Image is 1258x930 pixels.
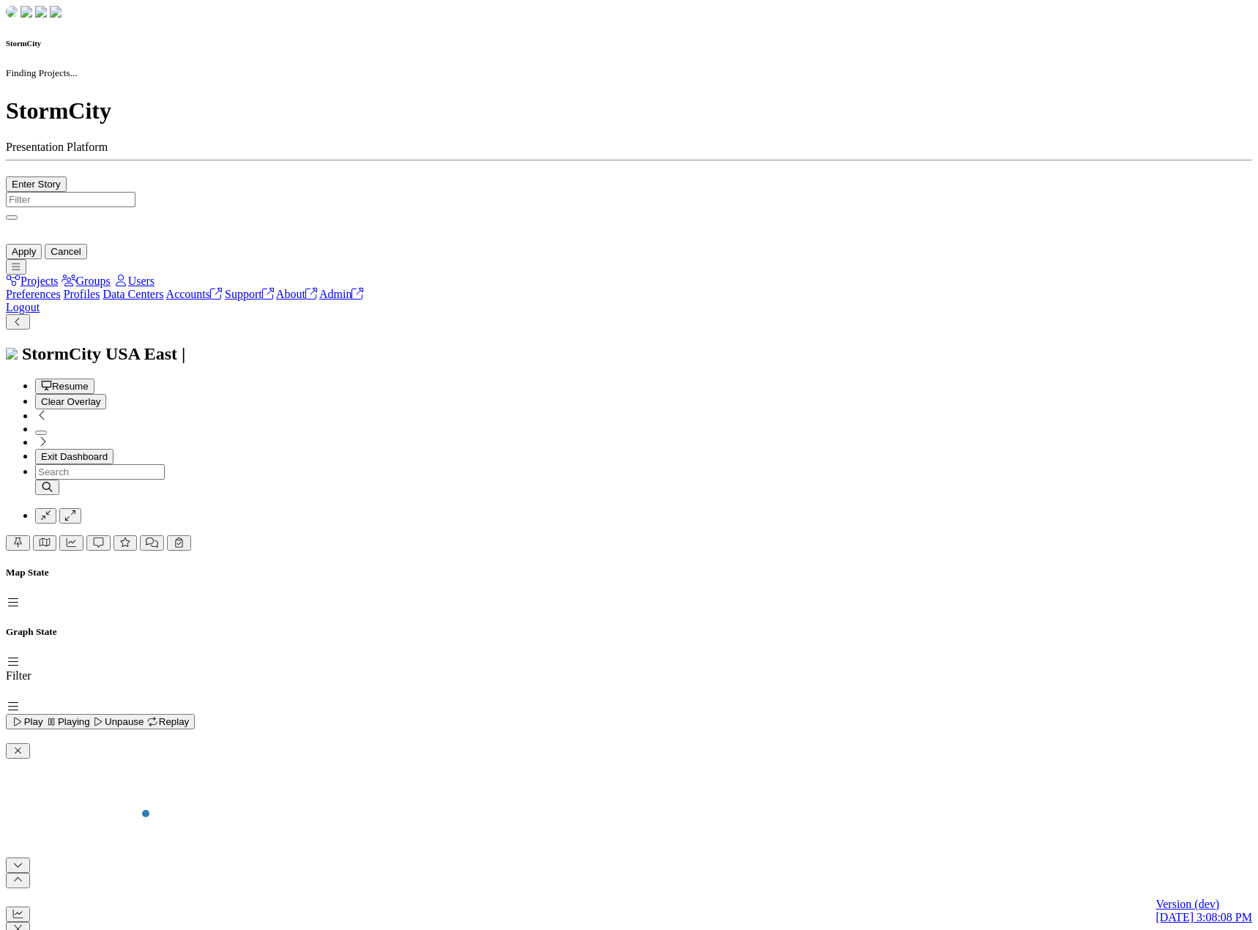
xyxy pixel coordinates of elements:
a: Data Centers [103,288,163,300]
span: Presentation Platform [6,141,108,153]
img: chi-fish-up.png [35,6,47,18]
a: Users [113,275,155,287]
img: chi-fish-icon.svg [6,348,18,360]
small: Finding Projects... [6,67,78,78]
span: Replay [146,716,189,727]
button: Exit Dashboard [35,449,113,464]
a: Support [225,288,274,300]
button: Resume [35,379,94,394]
button: Enter Story [6,176,67,192]
img: chi-fish-blink.png [50,6,62,18]
img: chi-fish-down.png [6,6,18,18]
span: StormCity [22,344,101,363]
h6: StormCity [6,39,1252,48]
button: Cancel [45,244,87,259]
button: Apply [6,244,42,259]
a: About [276,288,317,300]
input: Filter [6,192,135,207]
input: Search [35,464,165,480]
span: Unpause [92,716,144,727]
a: Groups [62,275,111,287]
span: Playing [45,716,89,727]
button: Clear Overlay [35,394,106,409]
a: Admin [319,288,363,300]
span: USA East [105,344,177,363]
span: Play [12,716,43,727]
h1: StormCity [6,97,1252,124]
span: | [182,344,185,363]
img: chi-fish-down.png [21,6,32,18]
a: Projects [6,275,59,287]
button: Play Playing Unpause Replay [6,714,195,729]
a: Profiles [64,288,100,300]
a: Logout [6,301,40,313]
label: Filter [6,669,31,682]
h5: Graph State [6,626,1252,638]
h5: Map State [6,567,1252,579]
span: [DATE] 3:08:08 PM [1155,911,1252,923]
a: Accounts [166,288,222,300]
a: Preferences [6,288,61,300]
a: Version (dev) [DATE] 3:08:08 PM [1155,898,1252,924]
